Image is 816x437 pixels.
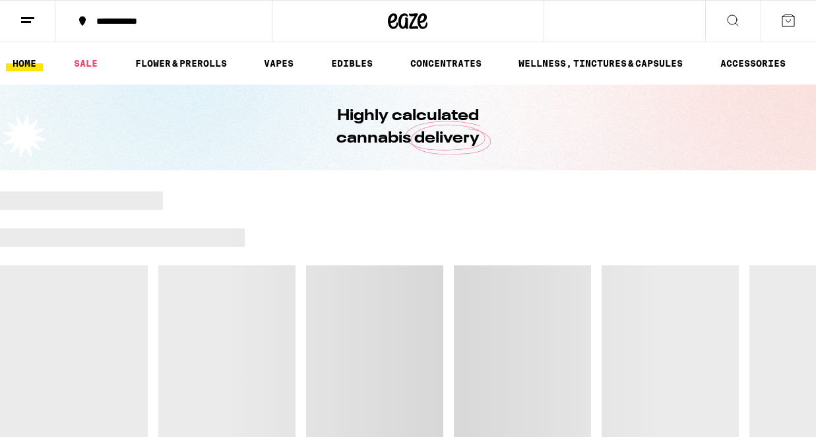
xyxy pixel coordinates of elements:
a: SALE [67,55,104,71]
h1: Highly calculated cannabis delivery [299,105,517,150]
a: FLOWER & PREROLLS [129,55,234,71]
a: HOME [6,55,43,71]
a: CONCENTRATES [404,55,488,71]
a: VAPES [257,55,300,71]
a: WELLNESS, TINCTURES & CAPSULES [512,55,689,71]
a: ACCESSORIES [714,55,792,71]
a: EDIBLES [325,55,379,71]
